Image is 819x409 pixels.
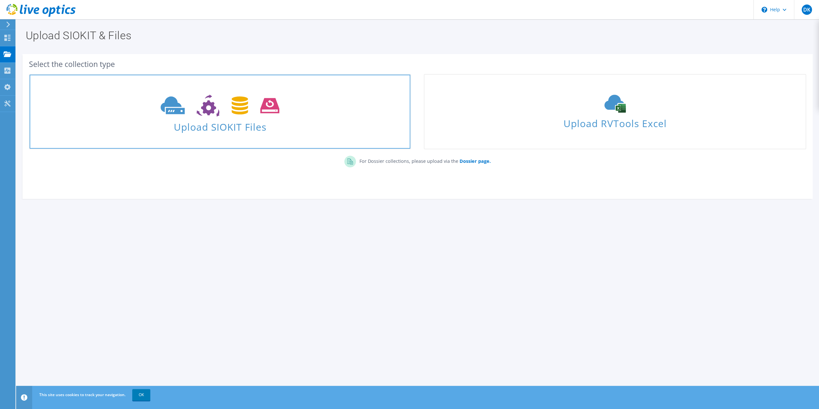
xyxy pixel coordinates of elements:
[424,115,805,129] span: Upload RVTools Excel
[29,74,411,149] a: Upload SIOKIT Files
[424,74,806,149] a: Upload RVTools Excel
[802,5,812,15] span: DK
[29,60,806,68] div: Select the collection type
[761,7,767,13] svg: \n
[132,389,150,401] a: OK
[39,392,126,397] span: This site uses cookies to track your navigation.
[30,118,410,132] span: Upload SIOKIT Files
[458,158,490,164] a: Dossier page.
[26,30,806,41] h1: Upload SIOKIT & Files
[356,156,490,165] p: For Dossier collections, please upload via the
[459,158,490,164] b: Dossier page.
